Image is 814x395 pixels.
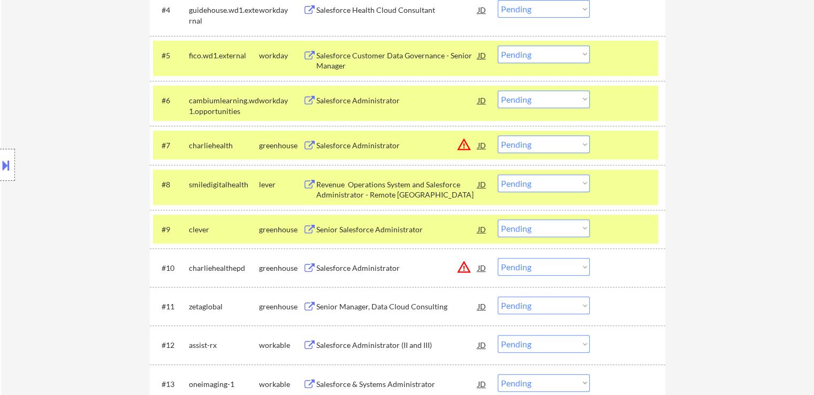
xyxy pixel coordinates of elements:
[189,340,259,351] div: assist-rx
[316,95,478,106] div: Salesforce Administrator
[189,179,259,190] div: smiledigitalhealth
[189,5,259,26] div: guidehouse.wd1.external
[259,140,303,151] div: greenhouse
[259,179,303,190] div: lever
[477,258,488,277] div: JD
[162,5,180,16] div: #4
[477,219,488,239] div: JD
[316,224,478,235] div: Senior Salesforce Administrator
[477,374,488,393] div: JD
[189,301,259,312] div: zetaglobal
[259,379,303,390] div: workable
[477,297,488,316] div: JD
[316,179,478,200] div: Revenue Operations System and Salesforce Administrator - Remote [GEOGRAPHIC_DATA]
[477,174,488,194] div: JD
[477,45,488,65] div: JD
[189,379,259,390] div: oneimaging-1
[189,224,259,235] div: clever
[259,340,303,351] div: workable
[162,263,180,274] div: #10
[189,95,259,116] div: cambiumlearning.wd1.opportunities
[189,50,259,61] div: fico.wd1.external
[457,137,471,152] button: warning_amber
[457,260,471,275] button: warning_amber
[189,140,259,151] div: charliehealth
[162,340,180,351] div: #12
[259,263,303,274] div: greenhouse
[259,301,303,312] div: greenhouse
[477,135,488,155] div: JD
[316,340,478,351] div: Salesforce Administrator (II and III)
[162,379,180,390] div: #13
[259,224,303,235] div: greenhouse
[162,301,180,312] div: #11
[259,95,303,106] div: workday
[259,5,303,16] div: workday
[316,301,478,312] div: Senior Manager, Data Cloud Consulting
[477,90,488,110] div: JD
[316,263,478,274] div: Salesforce Administrator
[259,50,303,61] div: workday
[316,379,478,390] div: Salesforce & Systems Administrator
[477,335,488,354] div: JD
[162,50,180,61] div: #5
[189,263,259,274] div: charliehealthepd
[316,140,478,151] div: Salesforce Administrator
[316,50,478,71] div: Salesforce Customer Data Governance - Senior Manager
[316,5,478,16] div: Salesforce Health Cloud Consultant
